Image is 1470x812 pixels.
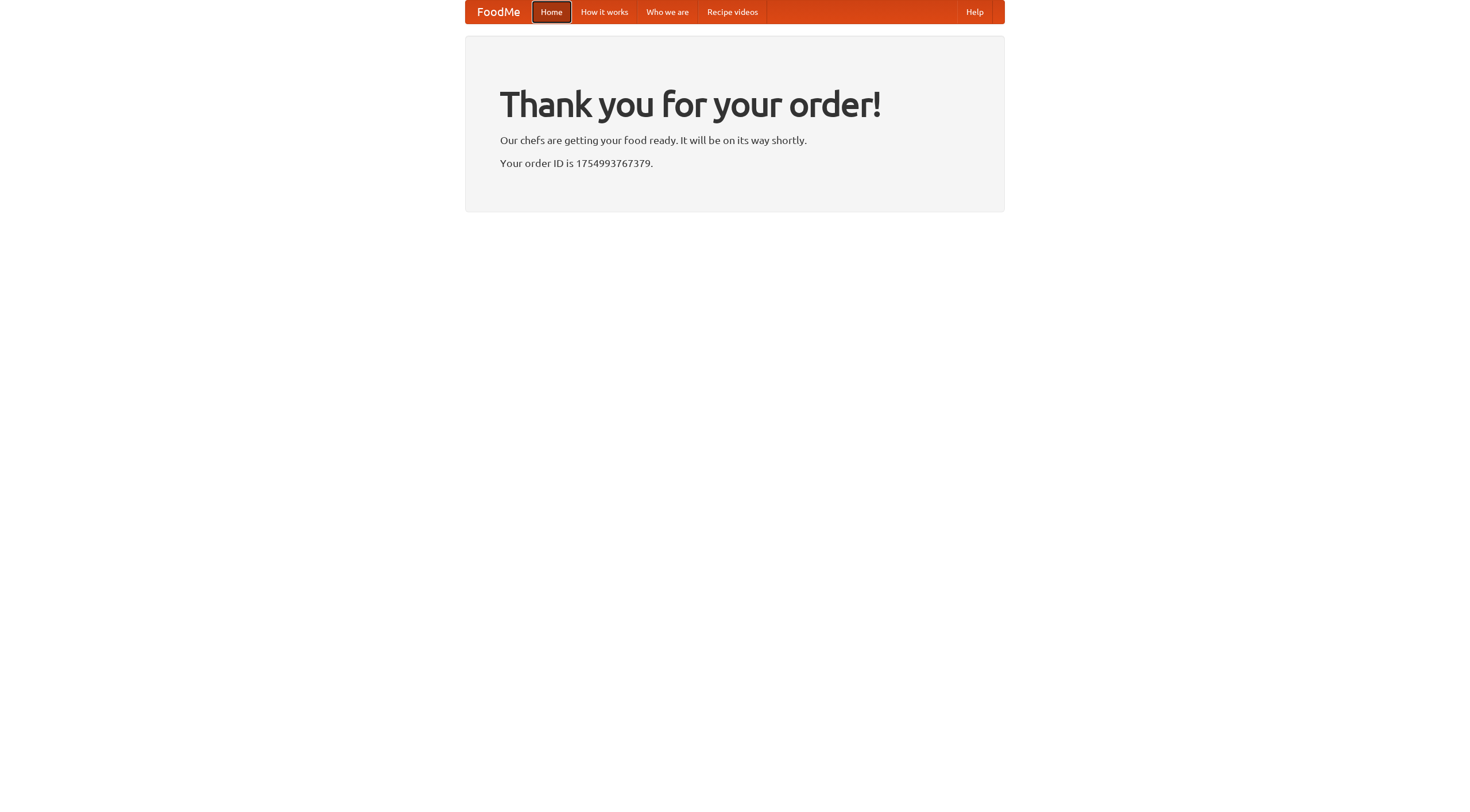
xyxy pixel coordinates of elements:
[500,76,970,131] h1: Thank you for your order!
[957,1,993,24] a: Help
[500,154,970,172] p: Your order ID is 1754993767379.
[637,1,698,24] a: Who we are
[466,1,532,24] a: FoodMe
[698,1,767,24] a: Recipe videos
[532,1,572,24] a: Home
[500,131,970,149] p: Our chefs are getting your food ready. It will be on its way shortly.
[572,1,637,24] a: How it works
